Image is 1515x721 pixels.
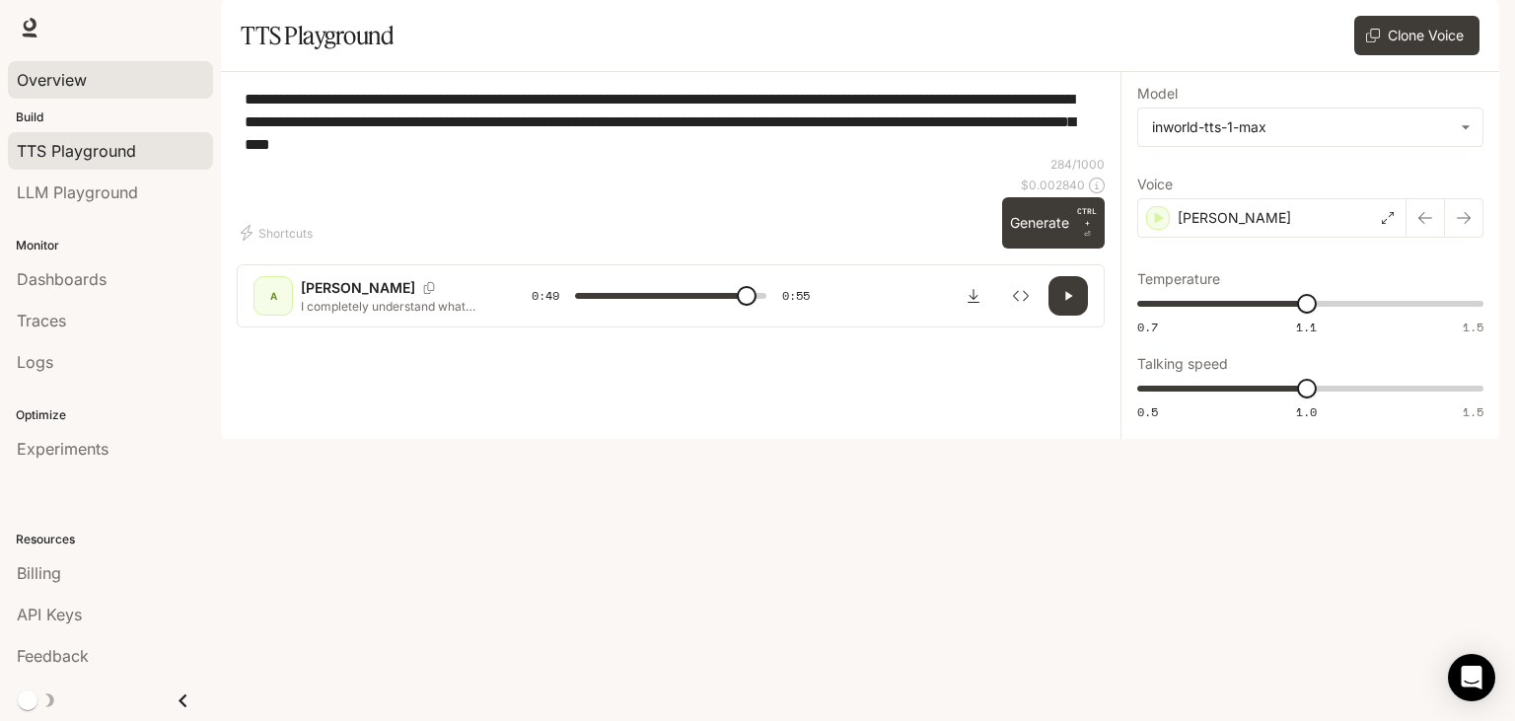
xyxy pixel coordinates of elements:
div: inworld-tts-1-max [1138,108,1482,146]
span: 0.5 [1137,403,1158,420]
div: A [257,280,289,312]
span: 1.5 [1463,403,1483,420]
span: 1.5 [1463,319,1483,335]
h1: TTS Playground [241,16,394,55]
p: Voice [1137,178,1173,191]
div: Open Intercom Messenger [1448,654,1495,701]
span: 1.1 [1296,319,1317,335]
p: $ 0.002840 [1021,177,1085,193]
span: 0:49 [532,286,559,306]
p: Model [1137,87,1178,101]
p: I completely understand what men want from me it's just like all men wanting too fuck but see thi... [301,298,484,315]
button: Shortcuts [237,217,321,249]
button: Clone Voice [1354,16,1479,55]
p: [PERSON_NAME] [1178,208,1291,228]
button: Download audio [954,276,993,316]
button: Inspect [1001,276,1041,316]
p: Temperature [1137,272,1220,286]
span: 0.7 [1137,319,1158,335]
p: [PERSON_NAME] [301,278,415,298]
p: ⏎ [1077,205,1097,241]
p: CTRL + [1077,205,1097,229]
button: Copy Voice ID [415,282,443,294]
button: GenerateCTRL +⏎ [1002,197,1105,249]
span: 1.0 [1296,403,1317,420]
div: inworld-tts-1-max [1152,117,1451,137]
p: Talking speed [1137,357,1228,371]
p: 284 / 1000 [1050,156,1105,173]
span: 0:55 [782,286,810,306]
